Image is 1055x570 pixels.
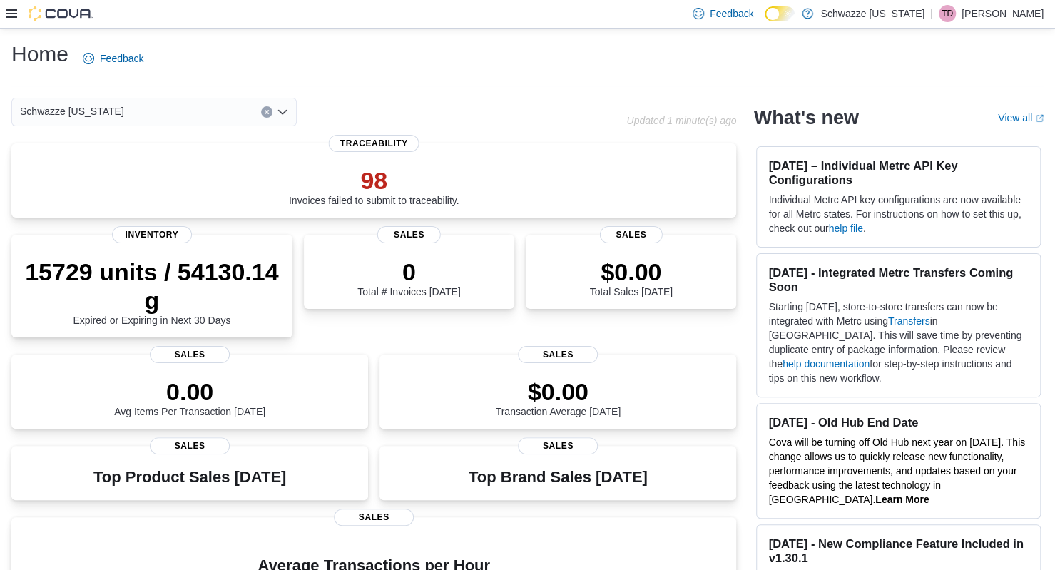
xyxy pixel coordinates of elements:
[1035,114,1044,123] svg: External link
[114,377,265,406] p: 0.00
[875,494,929,505] a: Learn More
[820,5,924,22] p: Schwazze [US_STATE]
[329,135,419,152] span: Traceability
[939,5,956,22] div: Thomas Diperna
[768,193,1029,235] p: Individual Metrc API key configurations are now available for all Metrc states. For instructions ...
[150,437,230,454] span: Sales
[277,106,288,118] button: Open list of options
[710,6,753,21] span: Feedback
[518,437,598,454] span: Sales
[590,258,673,297] div: Total Sales [DATE]
[377,226,441,243] span: Sales
[100,51,143,66] span: Feedback
[334,509,414,526] span: Sales
[357,258,460,297] div: Total # Invoices [DATE]
[962,5,1044,22] p: [PERSON_NAME]
[23,258,281,315] p: 15729 units / 54130.14 g
[150,346,230,363] span: Sales
[496,377,621,417] div: Transaction Average [DATE]
[23,258,281,326] div: Expired or Expiring in Next 30 Days
[289,166,459,195] p: 98
[768,300,1029,385] p: Starting [DATE], store-to-store transfers can now be integrated with Metrc using in [GEOGRAPHIC_D...
[765,6,795,21] input: Dark Mode
[930,5,933,22] p: |
[942,5,953,22] span: TD
[77,44,149,73] a: Feedback
[768,158,1029,187] h3: [DATE] – Individual Metrc API Key Configurations
[753,106,858,129] h2: What's new
[626,115,736,126] p: Updated 1 minute(s) ago
[289,166,459,206] div: Invoices failed to submit to traceability.
[29,6,93,21] img: Cova
[768,265,1029,294] h3: [DATE] - Integrated Metrc Transfers Coming Soon
[357,258,460,286] p: 0
[888,315,930,327] a: Transfers
[599,226,663,243] span: Sales
[20,103,124,120] span: Schwazze [US_STATE]
[518,346,598,363] span: Sales
[768,536,1029,565] h3: [DATE] - New Compliance Feature Included in v1.30.1
[768,437,1025,505] span: Cova will be turning off Old Hub next year on [DATE]. This change allows us to quickly release ne...
[469,469,648,486] h3: Top Brand Sales [DATE]
[11,40,68,68] h1: Home
[828,223,862,234] a: help file
[590,258,673,286] p: $0.00
[114,377,265,417] div: Avg Items Per Transaction [DATE]
[261,106,272,118] button: Clear input
[496,377,621,406] p: $0.00
[93,469,286,486] h3: Top Product Sales [DATE]
[112,226,192,243] span: Inventory
[783,358,870,370] a: help documentation
[768,415,1029,429] h3: [DATE] - Old Hub End Date
[998,112,1044,123] a: View allExternal link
